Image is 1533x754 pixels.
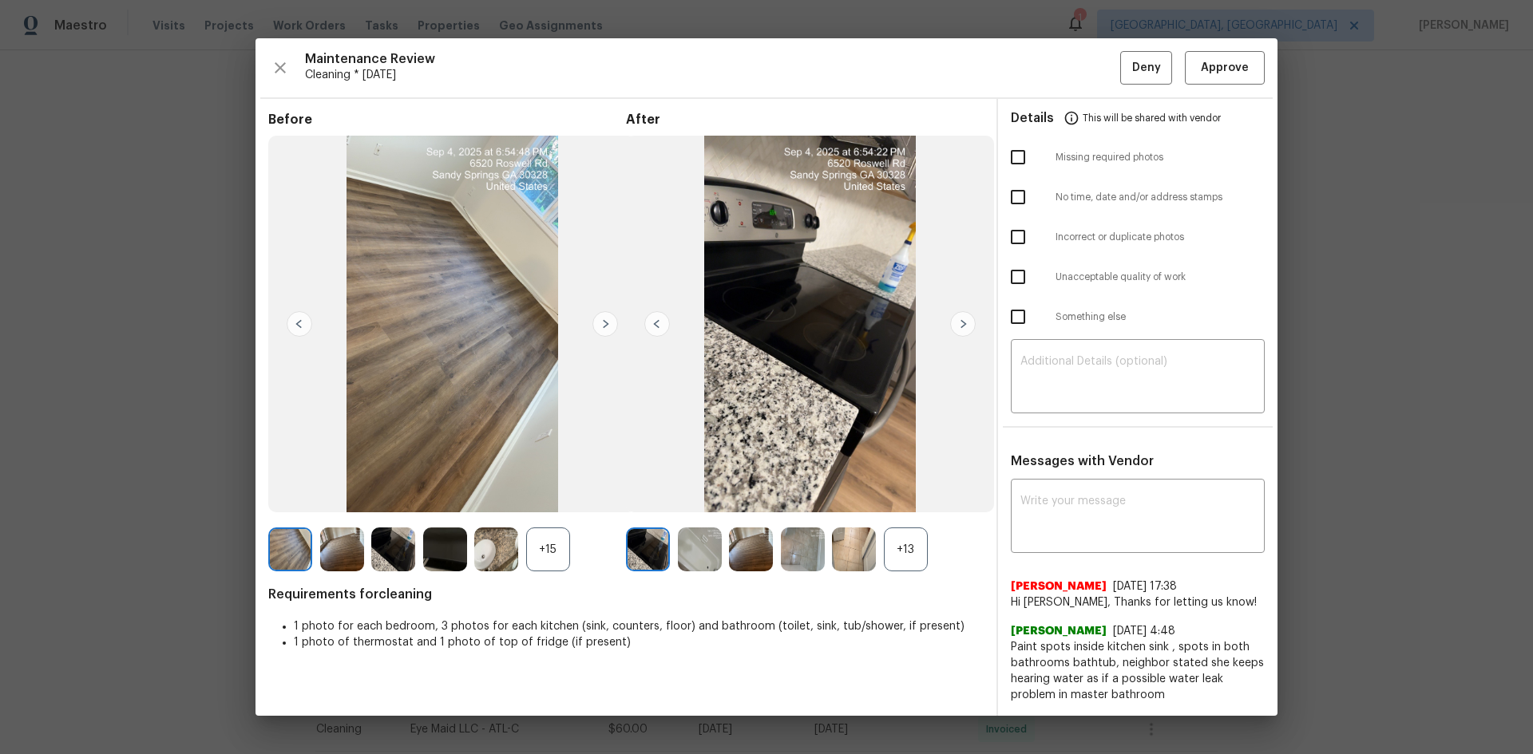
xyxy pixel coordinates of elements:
[1120,51,1172,85] button: Deny
[1083,99,1221,137] span: This will be shared with vendor
[1011,594,1265,610] span: Hi [PERSON_NAME], Thanks for letting us know!
[268,112,626,128] span: Before
[1011,99,1054,137] span: Details
[998,137,1277,177] div: Missing required photos
[998,257,1277,297] div: Unacceptable quality of work
[1056,231,1265,244] span: Incorrect or duplicate photos
[1132,58,1161,78] span: Deny
[526,527,570,571] div: +15
[1056,191,1265,204] span: No time, date and/or address stamps
[268,586,984,602] span: Requirements for cleaning
[950,311,976,337] img: right-chevron-button-url
[294,634,984,650] li: 1 photo of thermostat and 1 photo of top of fridge (if present)
[305,67,1120,83] span: Cleaning * [DATE]
[644,311,670,337] img: left-chevron-button-url
[1056,151,1265,164] span: Missing required photos
[1011,578,1107,594] span: [PERSON_NAME]
[1185,51,1265,85] button: Approve
[626,112,984,128] span: After
[998,217,1277,257] div: Incorrect or duplicate photos
[1056,310,1265,324] span: Something else
[998,297,1277,337] div: Something else
[998,177,1277,217] div: No time, date and/or address stamps
[884,527,928,571] div: +13
[1113,581,1177,592] span: [DATE] 17:38
[287,311,312,337] img: left-chevron-button-url
[1056,270,1265,284] span: Unacceptable quality of work
[1011,623,1107,639] span: [PERSON_NAME]
[1011,455,1154,468] span: Messages with Vendor
[592,311,618,337] img: right-chevron-button-url
[1201,58,1249,78] span: Approve
[305,51,1120,67] span: Maintenance Review
[1011,639,1265,703] span: Paint spots inside kitchen sink , spots in both bathrooms bathtub, neighbor stated she keeps hear...
[1113,626,1175,637] span: [DATE] 4:48
[294,618,984,634] li: 1 photo for each bedroom, 3 photos for each kitchen (sink, counters, floor) and bathroom (toilet,...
